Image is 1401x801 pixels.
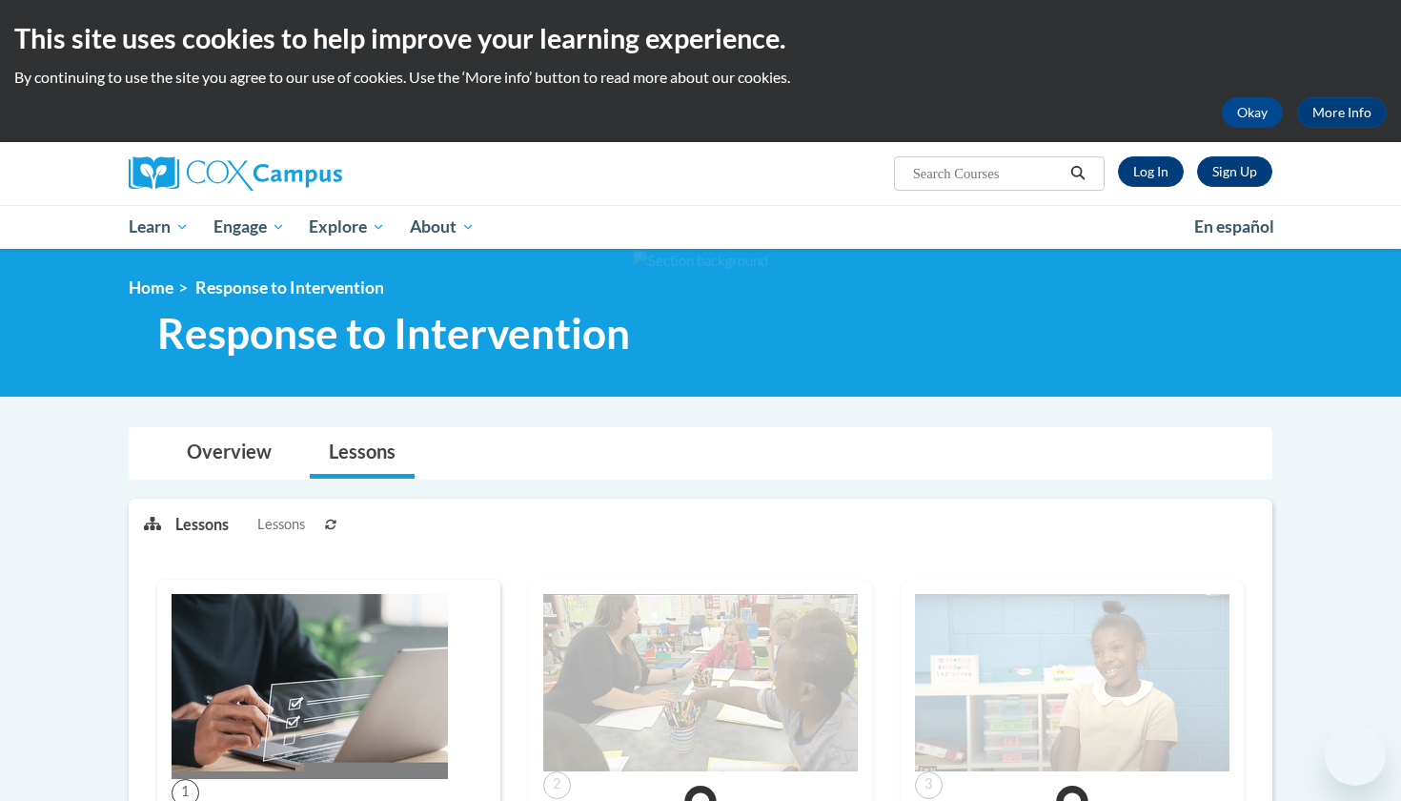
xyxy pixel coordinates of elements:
[1118,156,1184,187] a: Log In
[257,514,305,535] span: Lessons
[129,156,342,191] img: Cox Campus
[168,428,291,479] a: Overview
[911,162,1064,185] input: Search Courses
[129,277,173,298] a: Home
[543,594,858,771] img: Course Image
[175,514,229,535] p: Lessons
[310,428,415,479] a: Lessons
[296,205,397,249] a: Explore
[1222,97,1283,128] button: Okay
[129,216,189,238] span: Learn
[1325,725,1386,786] iframe: Button to launch messaging window
[100,205,1301,249] div: Main menu
[213,216,285,238] span: Engage
[633,251,768,272] img: Section background
[1194,216,1274,236] span: En español
[309,216,385,238] span: Explore
[157,308,630,359] span: Response to Intervention
[129,156,491,191] a: Cox Campus
[116,205,201,249] a: Learn
[1064,162,1092,185] button: Search
[397,205,487,249] a: About
[1197,156,1272,187] a: Register
[1297,97,1387,128] a: More Info
[915,594,1229,771] img: Course Image
[915,771,943,799] span: 3
[195,277,384,298] span: Response to Intervention
[410,216,475,238] span: About
[172,594,448,779] img: Course Image
[201,205,297,249] a: Engage
[14,19,1387,57] h2: This site uses cookies to help improve your learning experience.
[14,67,1387,88] p: By continuing to use the site you agree to our use of cookies. Use the ‘More info’ button to read...
[543,771,571,799] span: 2
[1182,207,1287,247] a: En español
